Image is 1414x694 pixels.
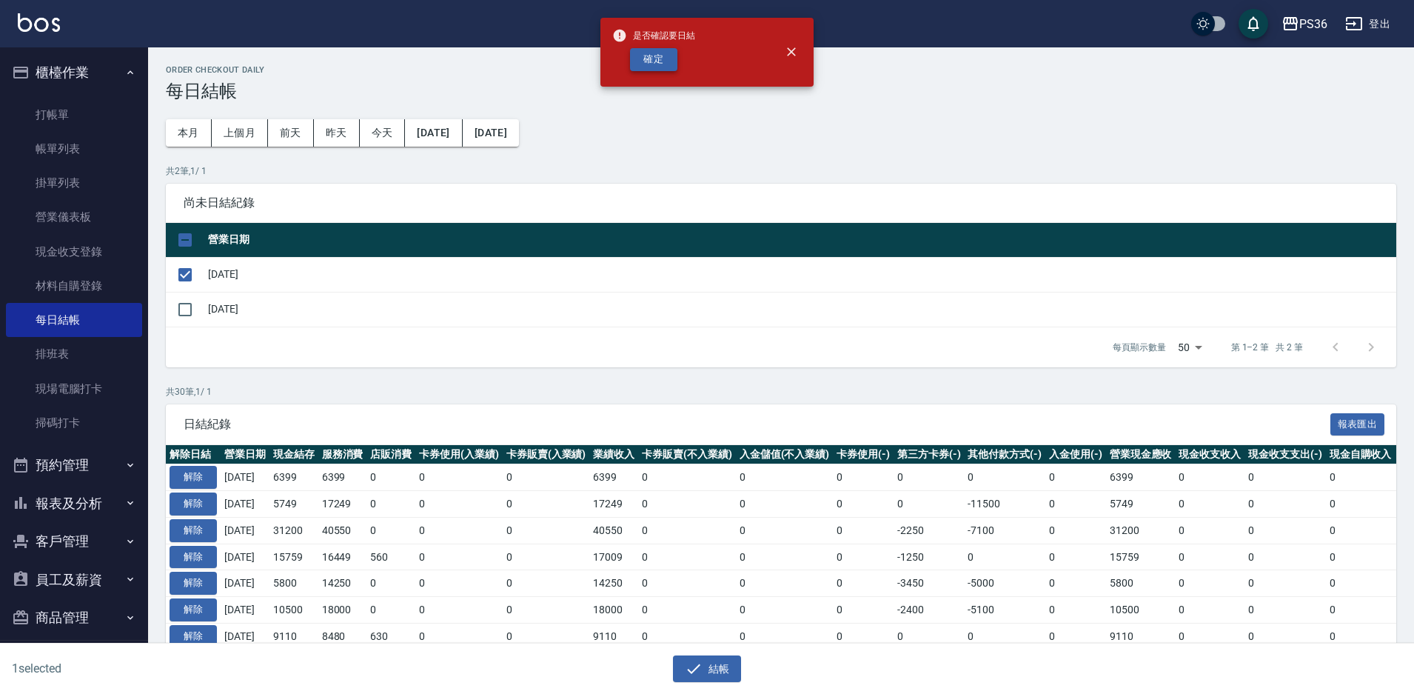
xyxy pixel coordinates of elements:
[630,48,677,71] button: 確定
[366,623,415,650] td: 630
[589,544,638,570] td: 17009
[1330,413,1385,436] button: 報表匯出
[204,223,1396,258] th: 營業日期
[12,659,351,678] h6: 1 selected
[638,491,736,518] td: 0
[1244,544,1326,570] td: 0
[1276,9,1333,39] button: PS36
[415,570,503,597] td: 0
[1106,623,1176,650] td: 9110
[673,655,742,683] button: 結帳
[736,597,834,624] td: 0
[18,13,60,32] img: Logo
[314,119,360,147] button: 昨天
[1045,445,1106,464] th: 入金使用(-)
[1106,544,1176,570] td: 15759
[366,491,415,518] td: 0
[170,572,217,595] button: 解除
[1239,9,1268,39] button: save
[736,491,834,518] td: 0
[166,65,1396,75] h2: Order checkout daily
[170,519,217,542] button: 解除
[1326,445,1395,464] th: 現金自購收入
[1244,464,1326,491] td: 0
[318,464,367,491] td: 6399
[1045,544,1106,570] td: 0
[170,598,217,621] button: 解除
[6,561,142,599] button: 員工及薪資
[964,544,1045,570] td: 0
[503,623,590,650] td: 0
[6,406,142,440] a: 掃碼打卡
[6,132,142,166] a: 帳單列表
[170,625,217,648] button: 解除
[1244,445,1326,464] th: 現金收支支出(-)
[204,292,1396,327] td: [DATE]
[6,637,142,675] button: 資料設定
[894,464,965,491] td: 0
[1244,597,1326,624] td: 0
[1172,327,1207,367] div: 50
[503,517,590,544] td: 0
[318,544,367,570] td: 16449
[366,597,415,624] td: 0
[775,36,808,68] button: close
[6,235,142,269] a: 現金收支登錄
[1244,570,1326,597] td: 0
[415,544,503,570] td: 0
[589,464,638,491] td: 6399
[269,491,318,518] td: 5749
[612,28,695,43] span: 是否確認要日結
[894,597,965,624] td: -2400
[366,445,415,464] th: 店販消費
[638,623,736,650] td: 0
[894,544,965,570] td: -1250
[6,372,142,406] a: 現場電腦打卡
[166,385,1396,398] p: 共 30 筆, 1 / 1
[1045,491,1106,518] td: 0
[833,517,894,544] td: 0
[1175,517,1244,544] td: 0
[1175,597,1244,624] td: 0
[833,597,894,624] td: 0
[1175,570,1244,597] td: 0
[1175,544,1244,570] td: 0
[503,570,590,597] td: 0
[1339,10,1396,38] button: 登出
[833,544,894,570] td: 0
[221,597,269,624] td: [DATE]
[221,445,269,464] th: 營業日期
[269,445,318,464] th: 現金結存
[204,257,1396,292] td: [DATE]
[503,544,590,570] td: 0
[221,491,269,518] td: [DATE]
[964,570,1045,597] td: -5000
[268,119,314,147] button: 前天
[318,570,367,597] td: 14250
[964,445,1045,464] th: 其他付款方式(-)
[894,570,965,597] td: -3450
[1175,464,1244,491] td: 0
[1326,517,1395,544] td: 0
[736,570,834,597] td: 0
[415,517,503,544] td: 0
[405,119,462,147] button: [DATE]
[1106,491,1176,518] td: 5749
[503,464,590,491] td: 0
[366,544,415,570] td: 560
[184,417,1330,432] span: 日結紀錄
[894,445,965,464] th: 第三方卡券(-)
[1106,597,1176,624] td: 10500
[1106,570,1176,597] td: 5800
[318,491,367,518] td: 17249
[360,119,406,147] button: 今天
[1299,15,1327,33] div: PS36
[1106,445,1176,464] th: 營業現金應收
[638,597,736,624] td: 0
[894,491,965,518] td: 0
[736,445,834,464] th: 入金儲值(不入業績)
[6,303,142,337] a: 每日結帳
[170,546,217,569] button: 解除
[589,570,638,597] td: 14250
[212,119,268,147] button: 上個月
